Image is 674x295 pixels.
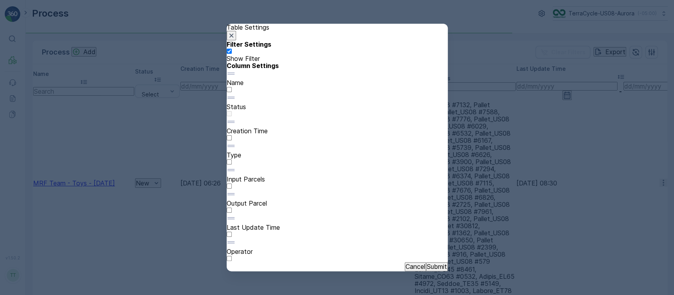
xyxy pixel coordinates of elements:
p: Last Update Time [227,224,448,231]
p: Table Settings [227,24,448,31]
p: Operator [227,248,448,255]
p: Name [227,79,448,86]
h4: Filter Settings [227,41,448,48]
div: Name [227,69,448,93]
div: Status [227,93,448,117]
p: Submit [427,263,447,270]
input: Show Filter [227,49,232,54]
div: Input Parcels [227,166,448,190]
button: Submit [426,262,448,271]
p: Status [227,103,448,110]
div: Last Update Time [227,214,448,238]
div: Operator [227,238,448,262]
div: Output Parcel [227,190,448,214]
p: Show Filter [227,55,260,62]
div: Creation Time [227,117,448,142]
h4: Column Settings [227,62,448,69]
p: Type [227,151,448,159]
button: Cancel [405,262,426,271]
p: Creation Time [227,127,448,134]
p: Output Parcel [227,200,448,207]
p: Cancel [406,263,425,270]
div: Type [227,142,448,166]
p: Input Parcels [227,176,448,183]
